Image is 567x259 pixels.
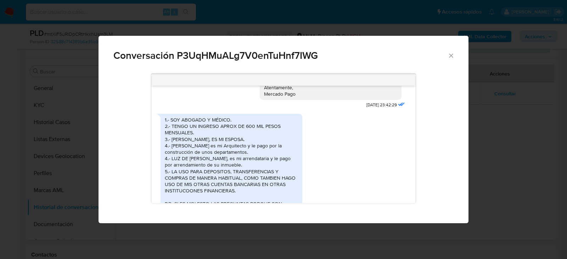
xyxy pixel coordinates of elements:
span: Conversación P3UqHMuALg7V0enTuHnf7IWG [113,51,448,61]
div: 1.- SOY ABOGADO Y MÉDICO. 2.- TENGO UN INGRESO APROX DE 600 MIL PESOS MENSUALES. 3.- [PERSON_NAME... [165,117,298,226]
div: Comunicación [99,36,468,224]
button: Cerrar [448,52,454,58]
span: [DATE] 23:42:29 [366,102,397,108]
